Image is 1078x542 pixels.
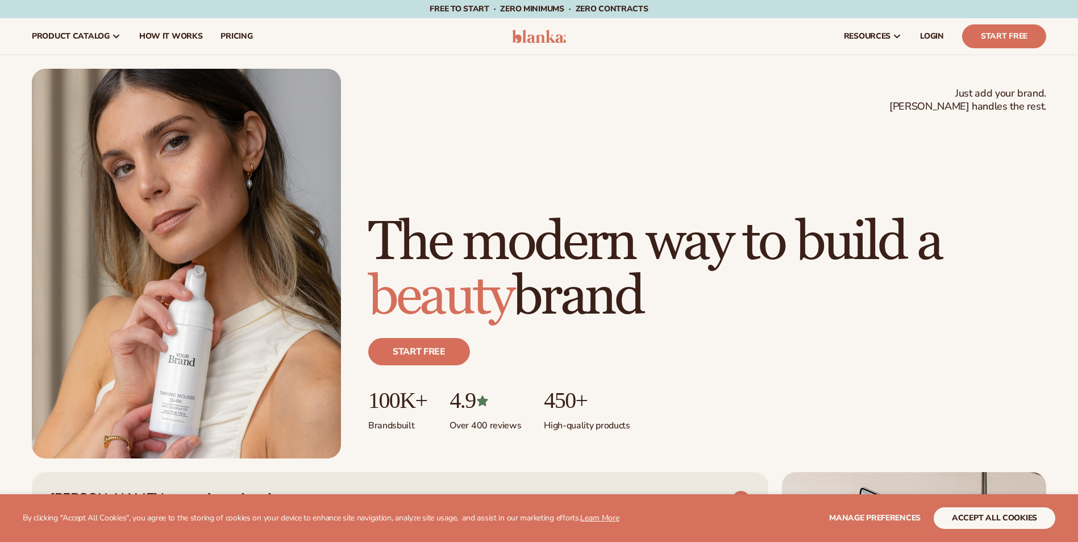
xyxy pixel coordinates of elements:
a: Start free [368,338,470,365]
a: Learn More [580,512,619,523]
a: resources [835,18,911,55]
p: 4.9 [449,388,521,413]
p: High-quality products [544,413,630,432]
button: accept all cookies [934,507,1055,529]
span: product catalog [32,32,110,41]
p: 100K+ [368,388,427,413]
a: pricing [211,18,261,55]
button: Manage preferences [829,507,921,529]
p: Brands built [368,413,427,432]
span: Free to start · ZERO minimums · ZERO contracts [430,3,648,14]
span: beauty [368,264,513,330]
img: logo [512,30,566,43]
p: 450+ [544,388,630,413]
a: LOGIN [911,18,953,55]
span: Just add your brand. [PERSON_NAME] handles the rest. [889,87,1046,114]
a: VIEW PRODUCTS [651,490,750,508]
h1: The modern way to build a brand [368,215,1046,324]
span: Manage preferences [829,512,921,523]
span: How It Works [139,32,203,41]
a: How It Works [130,18,212,55]
span: LOGIN [920,32,944,41]
a: product catalog [23,18,130,55]
p: By clicking "Accept All Cookies", you agree to the storing of cookies on your device to enhance s... [23,514,619,523]
span: resources [844,32,890,41]
a: Start Free [962,24,1046,48]
img: Female holding tanning mousse. [32,69,341,458]
span: pricing [220,32,252,41]
p: Over 400 reviews [449,413,521,432]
